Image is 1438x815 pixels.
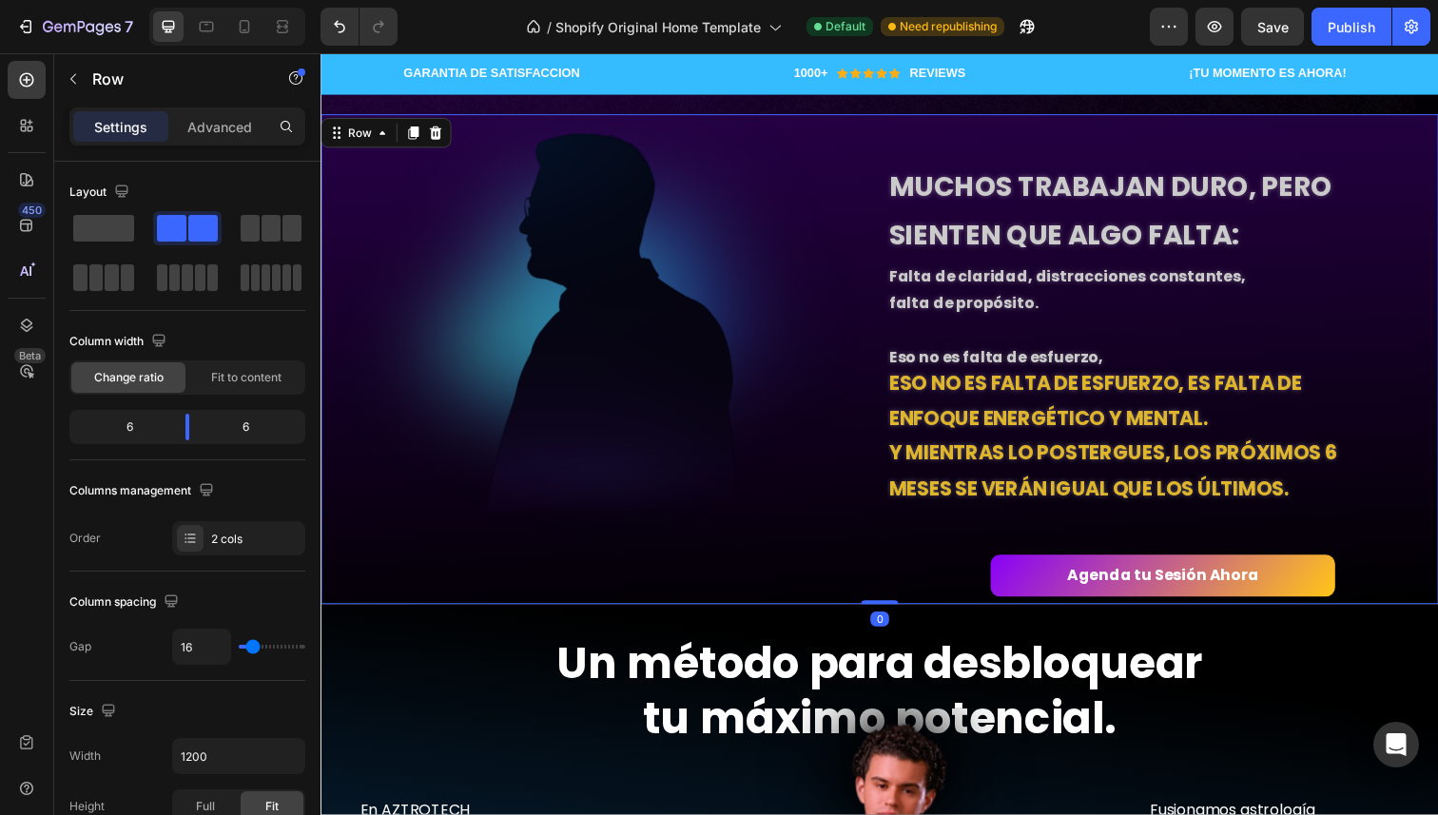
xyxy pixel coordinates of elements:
span: Fit to content [211,369,282,386]
button: Publish [1312,8,1391,46]
button: 7 [8,8,142,46]
span: / [547,17,552,37]
div: Publish [1328,17,1375,37]
h2: GARANTIA DE SATISFACCION [83,11,266,31]
div: 450 [18,203,46,218]
span: Fit [265,798,279,815]
span: Full [196,798,215,815]
p: Falta de claridad, distracciones constantes, [580,216,1044,243]
div: Order [69,530,101,547]
p: REVIEWS [601,13,658,29]
p: Row [92,68,254,90]
div: Beta [14,348,46,363]
span: Change ratio [94,369,164,386]
p: Eso no es falta de esfuerzo, [580,298,1044,325]
span: Shopify Original Home Template [555,17,761,37]
div: Row [24,73,55,90]
button: <p>Agenda tu Sesión Ahora</p> [684,513,1036,555]
iframe: Design area [321,53,1438,815]
p: Y mientras lo postergues, los próximos 6 meses se verán igual que los últimos. [580,391,1044,463]
h2: 1000+ [481,11,520,31]
div: 6 [204,414,301,440]
div: Open Intercom Messenger [1373,722,1419,767]
p: Agenda tu Sesión Ahora [762,524,958,544]
p: 7 [125,15,133,38]
div: Layout [69,180,133,205]
p: ¡TU MOMENTO ES AHORA! [886,13,1047,29]
input: Auto [173,630,230,664]
div: 0 [561,571,580,586]
p: Settings [94,117,147,137]
div: Column spacing [69,590,183,615]
p: Advanced [187,117,252,137]
div: Column width [69,329,170,355]
div: Rich Text Editor. Editing area: main [578,318,1046,465]
div: 2 cols [211,531,301,548]
h2: Un método para desbloquear tu máximo potencial. [38,593,1103,711]
h2: Rich Text Editor. Editing area: main [884,11,1049,31]
div: Height [69,798,105,815]
p: falta de propósito. [580,243,1044,270]
div: 6 [73,414,170,440]
div: Width [69,747,101,765]
div: Size [69,699,120,725]
span: Need republishing [900,18,997,35]
p: Muchos trabajan duro, pero sienten que algo falta: [580,112,1139,211]
span: Default [826,18,865,35]
div: Columns management [69,478,218,504]
div: Undo/Redo [321,8,398,46]
span: Save [1257,19,1289,35]
button: Save [1241,8,1304,46]
p: Eso no es falta de esfuerzo, es falta de enfoque energético y mental. [580,320,1044,392]
div: Gap [69,638,91,655]
input: Auto [173,739,304,773]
